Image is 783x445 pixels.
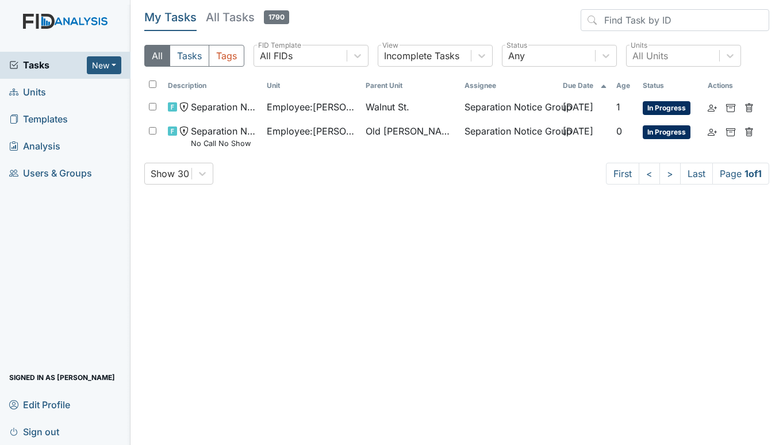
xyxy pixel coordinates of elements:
[9,164,92,182] span: Users & Groups
[9,137,60,155] span: Analysis
[680,163,713,185] a: Last
[9,369,115,386] span: Signed in as [PERSON_NAME]
[151,167,189,181] div: Show 30
[616,125,622,137] span: 0
[639,163,660,185] a: <
[460,120,559,154] td: Separation Notice Group
[659,163,681,185] a: >
[9,83,46,101] span: Units
[9,110,68,128] span: Templates
[563,101,593,113] span: [DATE]
[9,58,87,72] a: Tasks
[144,9,197,25] h5: My Tasks
[643,125,690,139] span: In Progress
[366,100,409,114] span: Walnut St.
[170,45,209,67] button: Tasks
[606,163,639,185] a: First
[191,138,258,149] small: No Call No Show
[144,45,244,67] div: Type filter
[726,100,735,114] a: Archive
[87,56,121,74] button: New
[744,100,754,114] a: Delete
[264,10,289,24] span: 1790
[581,9,769,31] input: Find Task by ID
[267,100,356,114] span: Employee : [PERSON_NAME]
[744,124,754,138] a: Delete
[508,49,525,63] div: Any
[209,45,244,67] button: Tags
[361,76,460,95] th: Toggle SortBy
[384,49,459,63] div: Incomplete Tasks
[9,423,59,440] span: Sign out
[616,101,620,113] span: 1
[149,80,156,88] input: Toggle All Rows Selected
[206,9,289,25] h5: All Tasks
[144,45,170,67] button: All
[460,76,559,95] th: Assignee
[612,76,638,95] th: Toggle SortBy
[606,163,769,185] nav: task-pagination
[163,76,262,95] th: Toggle SortBy
[262,76,361,95] th: Toggle SortBy
[260,49,293,63] div: All FIDs
[191,100,258,114] span: Separation Notice
[558,76,612,95] th: Toggle SortBy
[712,163,769,185] span: Page
[9,396,70,413] span: Edit Profile
[191,124,258,149] span: Separation Notice No Call No Show
[726,124,735,138] a: Archive
[267,124,356,138] span: Employee : [PERSON_NAME]
[638,76,703,95] th: Toggle SortBy
[460,95,559,120] td: Separation Notice Group
[632,49,668,63] div: All Units
[744,168,762,179] strong: 1 of 1
[643,101,690,115] span: In Progress
[366,124,455,138] span: Old [PERSON_NAME].
[563,125,593,137] span: [DATE]
[703,76,761,95] th: Actions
